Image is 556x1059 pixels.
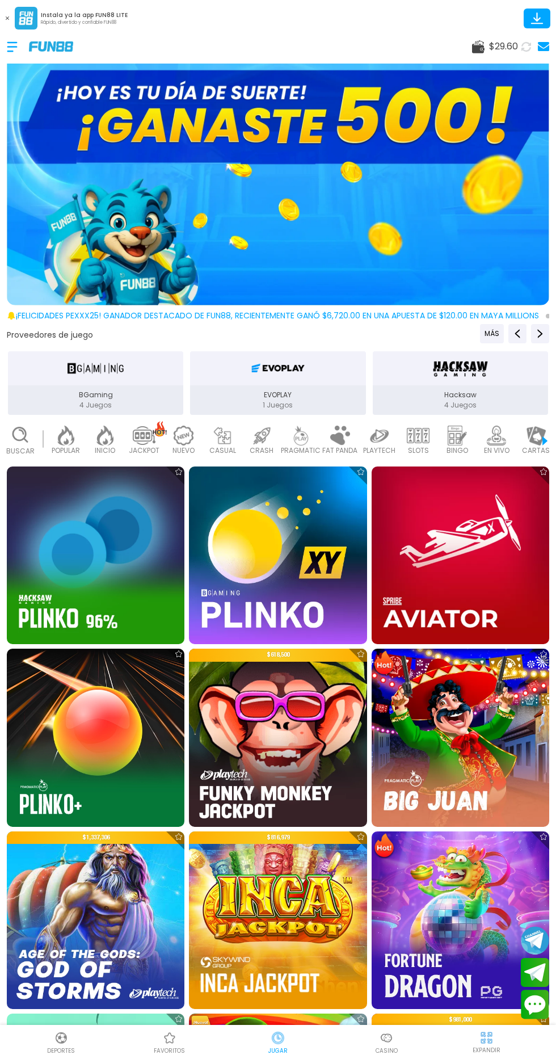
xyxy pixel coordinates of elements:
img: new_light.webp [172,426,195,446]
button: Previous providers [480,324,504,343]
p: 4 Juegos [8,400,183,410]
img: App Logo [15,7,37,30]
img: fat_panda_light.webp [328,426,351,446]
img: hot [153,421,167,436]
p: FAT PANDA [322,446,357,456]
button: Join telegram [521,958,549,987]
p: NUEVO [172,446,195,456]
p: INICIO [95,446,115,456]
p: Rápido, divertido y confiable FUN88 [41,19,128,26]
img: Casino Favoritos [163,1031,176,1045]
img: BGaming [68,356,124,381]
img: hide [479,1031,494,1045]
img: Plinko 96% [7,467,184,644]
span: ¡FELICIDADES pexxx25! GANADOR DESTACADO DE FUN88, RECIENTEMENTE GANÓ $6,720.00 EN UNA APUESTA DE ... [16,310,550,322]
a: CasinoCasinoCasino [332,1029,441,1055]
p: JACKPOT [129,446,159,456]
p: EVOPLAY [190,390,365,400]
p: EN VIVO [484,446,509,456]
button: Next providers [531,324,549,343]
button: Hacksaw [369,350,551,416]
p: $ 1,337,306 [7,831,184,844]
img: Casino [380,1031,393,1045]
img: Inca Jackpot [189,831,367,1009]
img: popular_light.webp [54,426,77,446]
p: $ 618,500 [189,649,367,662]
p: $ 816,979 [189,831,367,844]
img: GANASTE 500 [7,34,549,305]
p: Instala ya la app FUN88 LITE [41,11,128,19]
img: Hot [373,1024,395,1051]
p: Deportes [47,1047,75,1055]
img: Plinko XY [189,467,367,644]
p: PLAYTECH [363,446,395,456]
img: Hot [373,833,395,860]
img: Aviator [372,467,549,644]
a: Casino JugarCasino JugarJUGAR [224,1029,332,1055]
p: POPULAR [52,446,80,456]
img: Fortune Dragon [372,831,549,1009]
img: jackpot_light.webp [133,426,155,446]
p: 4 Juegos [373,400,548,410]
p: Buscar [6,446,35,456]
img: New [190,1015,213,1031]
p: Casino [376,1047,398,1055]
img: live_light.webp [485,426,508,446]
p: BINGO [447,446,468,456]
img: Age of the Gods: God of Storms [7,831,184,1009]
p: favoritos [154,1047,185,1055]
button: EVOPLAY [187,350,369,416]
img: Deportes [54,1031,68,1045]
img: bingo_light.webp [446,426,469,446]
button: BGaming [5,350,187,416]
p: 1 Juegos [190,400,365,410]
img: home_light.webp [94,426,116,446]
p: BGaming [8,390,183,400]
p: CRASH [250,446,273,456]
img: Hot [373,650,395,677]
p: SLOTS [408,446,429,456]
img: Funky Monkey Jackpot [189,649,367,826]
p: Hacksaw [373,390,548,400]
button: Contact customer service [521,990,549,1019]
img: Hacksaw [432,356,488,381]
span: $ 29.60 [489,40,518,53]
p: EXPANDIR [473,1046,500,1054]
a: DeportesDeportesDeportes [7,1029,115,1055]
p: $ 981,000 [372,1014,549,1027]
button: Proveedores de juego [7,329,93,341]
button: Previous providers [508,324,526,343]
img: Plinko+ [7,649,184,826]
img: crash_light.webp [250,426,273,446]
img: EVOPLAY [250,356,306,381]
img: pragmatic_light.webp [289,426,312,446]
img: Company Logo [29,41,73,51]
p: JUGAR [268,1047,288,1055]
p: PRAGMATIC [281,446,321,456]
p: CARTAS [522,446,550,456]
button: Join telegram channel [521,926,549,955]
img: playtech_light.webp [368,426,390,446]
img: casual_light.webp [211,426,234,446]
img: Big Juan [372,649,549,826]
p: CASUAL [209,446,236,456]
a: Casino FavoritosCasino Favoritosfavoritos [115,1029,224,1055]
img: cards_light.webp [524,426,547,446]
img: slots_light.webp [407,426,429,446]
